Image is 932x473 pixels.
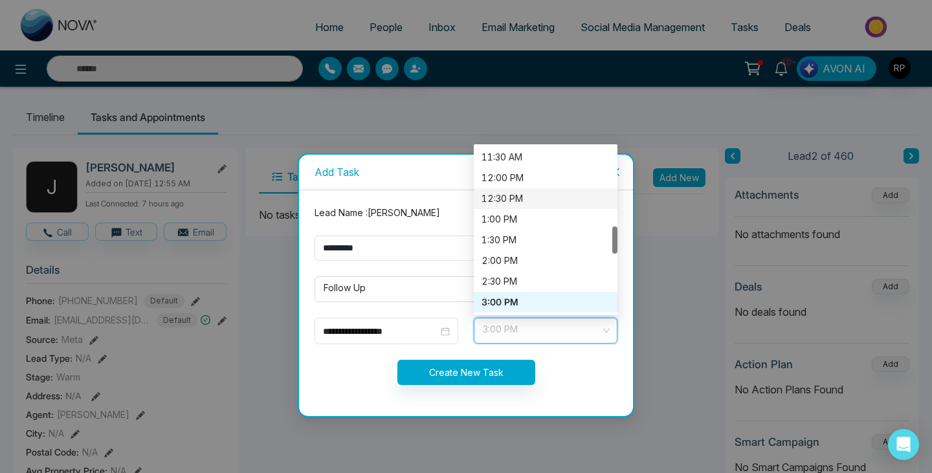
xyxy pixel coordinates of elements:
span: Follow Up [324,278,608,300]
div: 2:30 PM [482,274,610,289]
span: 3:00 PM [483,320,608,342]
div: 2:30 PM [474,271,617,292]
div: Open Intercom Messenger [888,429,919,460]
div: 11:30 AM [482,150,610,164]
div: 1:30 PM [482,233,610,247]
div: Lead Name : [PERSON_NAME] [307,206,625,220]
div: 2:00 PM [474,250,617,271]
div: 12:30 PM [482,192,610,206]
div: Add Task [315,165,617,179]
div: 3:00 PM [474,292,617,313]
div: 2:00 PM [482,254,610,268]
div: 11:30 AM [474,147,617,168]
div: 1:00 PM [482,212,610,226]
div: 3:00 PM [482,295,610,309]
div: 12:00 PM [474,168,617,188]
div: 12:00 PM [482,171,610,185]
div: 12:30 PM [474,188,617,209]
button: Create New Task [397,360,535,385]
div: 1:30 PM [474,230,617,250]
div: 1:00 PM [474,209,617,230]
